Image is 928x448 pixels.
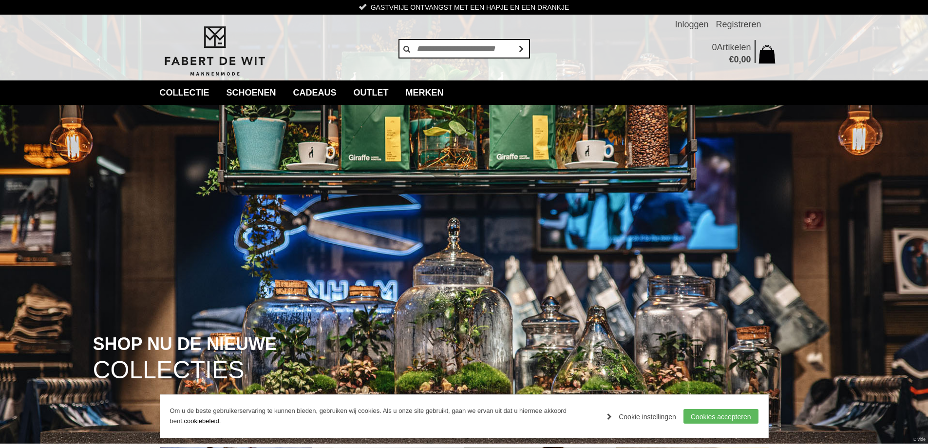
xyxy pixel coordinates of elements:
[741,55,751,64] span: 00
[716,15,761,34] a: Registreren
[607,409,676,424] a: Cookie instellingen
[675,15,708,34] a: Inloggen
[160,25,269,78] img: Fabert de Wit
[93,358,245,383] span: COLLECTIES
[913,433,926,446] a: Divide
[712,42,717,52] span: 0
[729,55,734,64] span: €
[170,406,598,427] p: Om u de beste gebruikerservaring te kunnen bieden, gebruiken wij cookies. Als u onze site gebruik...
[717,42,751,52] span: Artikelen
[184,417,219,425] a: cookiebeleid
[683,409,758,424] a: Cookies accepteren
[93,335,277,353] span: SHOP NU DE NIEUWE
[152,80,217,105] a: collectie
[286,80,344,105] a: Cadeaus
[398,80,451,105] a: Merken
[219,80,284,105] a: Schoenen
[734,55,739,64] span: 0
[346,80,396,105] a: Outlet
[739,55,741,64] span: ,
